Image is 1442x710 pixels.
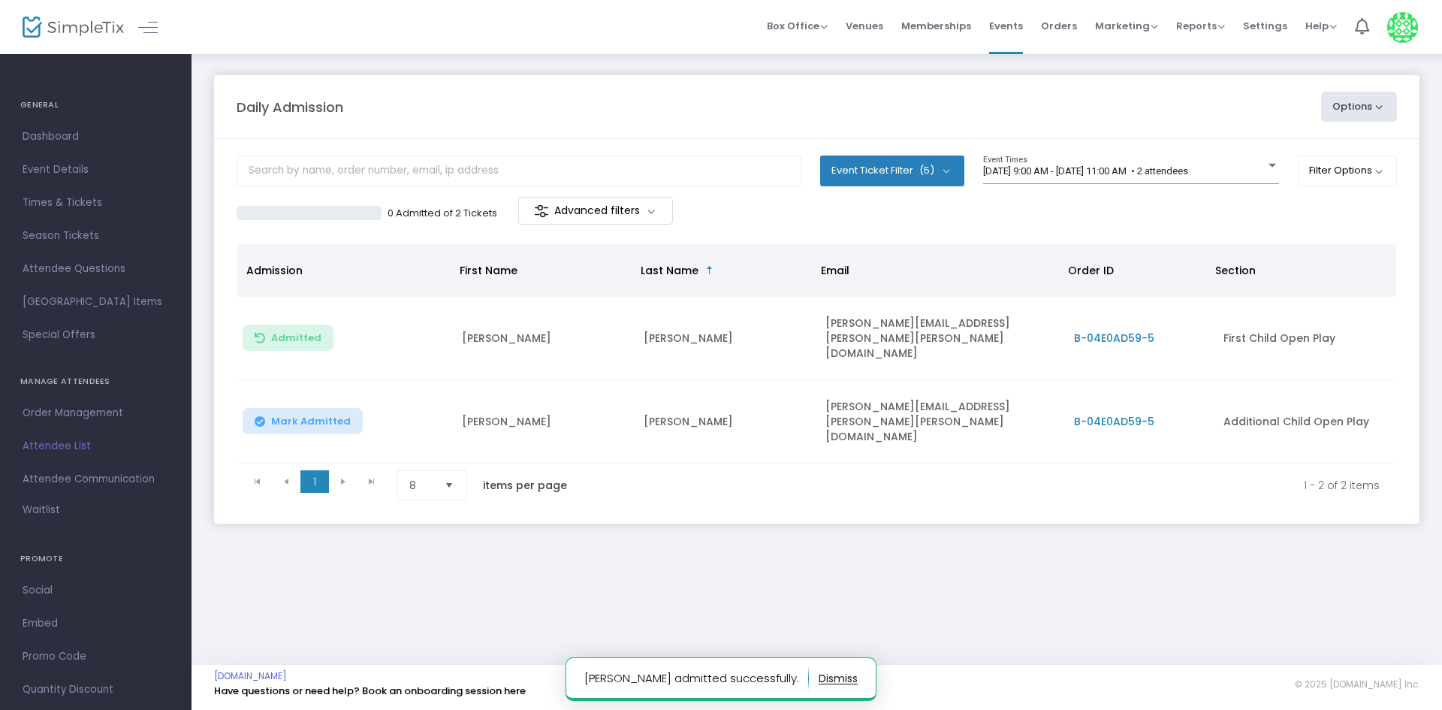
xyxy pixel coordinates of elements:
[23,226,169,246] span: Season Tickets
[635,297,816,380] td: [PERSON_NAME]
[534,204,549,219] img: filter
[1295,678,1419,690] span: © 2025 [DOMAIN_NAME] Inc.
[409,478,433,493] span: 8
[23,403,169,423] span: Order Management
[919,165,934,177] span: (5)
[271,332,321,344] span: Admitted
[1305,19,1337,33] span: Help
[1074,331,1154,346] span: B-04E0AD59-5
[816,380,1065,464] td: [PERSON_NAME][EMAIL_ADDRESS][PERSON_NAME][PERSON_NAME][DOMAIN_NAME]
[23,259,169,279] span: Attendee Questions
[439,471,460,500] button: Select
[23,160,169,180] span: Event Details
[767,19,828,33] span: Box Office
[989,7,1023,45] span: Events
[20,90,171,120] h4: GENERAL
[1041,7,1077,45] span: Orders
[23,437,169,456] span: Attendee List
[1095,19,1158,33] span: Marketing
[460,263,517,278] span: First Name
[1298,156,1398,186] button: Filter Options
[271,415,351,428] span: Mark Admitted
[983,165,1188,177] span: [DATE] 9:00 AM - [DATE] 11:00 AM • 2 attendees
[1176,19,1225,33] span: Reports
[1215,263,1256,278] span: Section
[821,263,849,278] span: Email
[1068,263,1114,278] span: Order ID
[23,647,169,666] span: Promo Code
[901,7,971,45] span: Memberships
[23,325,169,345] span: Special Offers
[816,297,1065,380] td: [PERSON_NAME][EMAIL_ADDRESS][PERSON_NAME][PERSON_NAME][DOMAIN_NAME]
[641,263,698,278] span: Last Name
[237,97,343,117] m-panel-title: Daily Admission
[1214,380,1397,464] td: Additional Child Open Play
[246,263,303,278] span: Admission
[237,156,801,186] input: Search by name, order number, email, ip address
[23,680,169,699] span: Quantity Discount
[23,470,169,489] span: Attendee Communication
[243,408,363,434] button: Mark Admitted
[1321,92,1398,122] button: Options
[584,666,809,690] p: [PERSON_NAME] admitted successfully.
[23,193,169,213] span: Times & Tickets
[214,684,526,698] a: Have questions or need help? Book an onboarding session here
[388,206,497,221] p: 0 Admitted of 2 Tickets
[23,581,169,600] span: Social
[1243,7,1287,45] span: Settings
[483,478,567,493] label: items per page
[453,380,635,464] td: [PERSON_NAME]
[23,292,169,312] span: [GEOGRAPHIC_DATA] Items
[453,297,635,380] td: [PERSON_NAME]
[704,264,716,276] span: Sortable
[599,470,1380,500] kendo-pager-info: 1 - 2 of 2 items
[23,127,169,147] span: Dashboard
[819,666,858,690] button: dismiss
[20,367,171,397] h4: MANAGE ATTENDEES
[23,614,169,633] span: Embed
[300,470,329,493] span: Page 1
[518,197,674,225] m-button: Advanced filters
[214,670,287,682] a: [DOMAIN_NAME]
[243,325,333,351] button: Admitted
[23,503,60,518] span: Waitlist
[1214,297,1397,380] td: First Child Open Play
[20,544,171,574] h4: PROMOTE
[635,380,816,464] td: [PERSON_NAME]
[820,156,964,186] button: Event Ticket Filter(5)
[237,244,1396,464] div: Data table
[1074,414,1154,429] span: B-04E0AD59-5
[846,7,883,45] span: Venues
